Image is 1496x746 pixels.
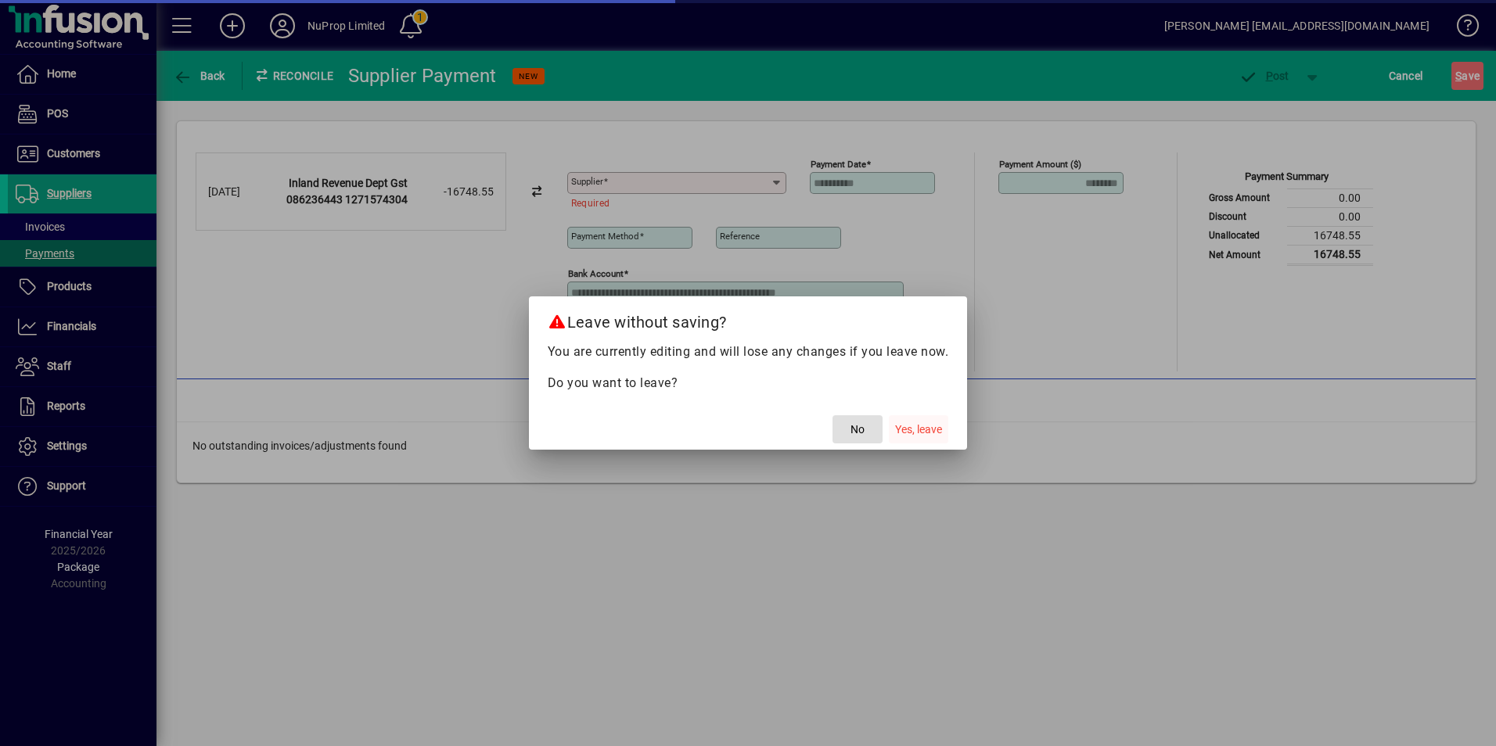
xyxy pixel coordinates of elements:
[833,415,883,443] button: No
[889,415,948,443] button: Yes, leave
[548,374,949,393] p: Do you want to leave?
[895,421,942,438] span: Yes, leave
[529,296,968,342] h2: Leave without saving?
[850,421,865,438] span: No
[548,343,949,361] p: You are currently editing and will lose any changes if you leave now.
